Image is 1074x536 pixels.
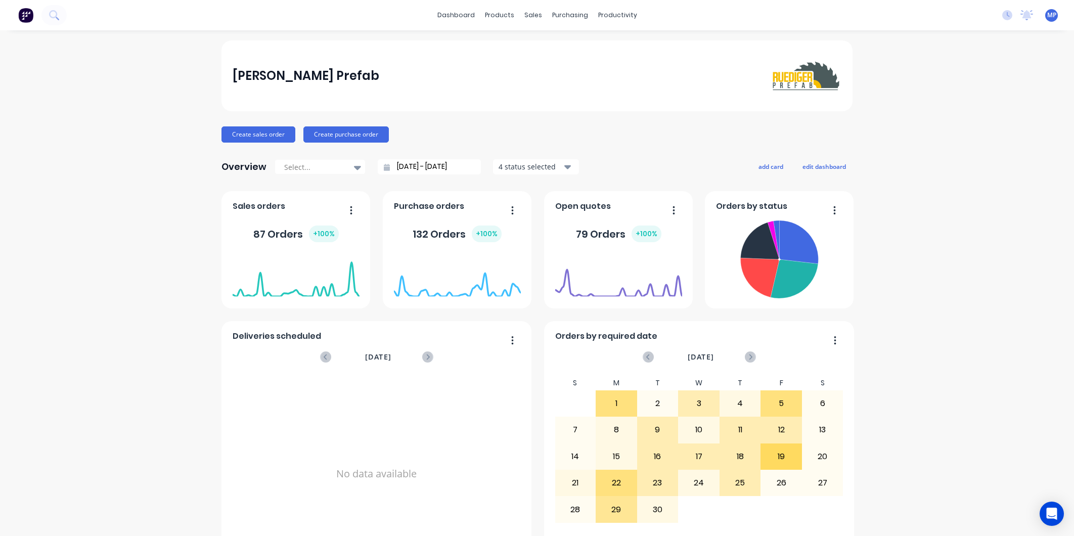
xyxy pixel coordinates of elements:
[720,444,760,469] div: 18
[596,444,637,469] div: 15
[796,160,853,173] button: edit dashboard
[555,470,596,496] div: 21
[547,8,593,23] div: purchasing
[638,470,678,496] div: 23
[480,8,519,23] div: products
[632,226,661,242] div: + 100 %
[233,330,321,342] span: Deliveries scheduled
[493,159,579,174] button: 4 status selected
[802,391,843,416] div: 6
[761,470,801,496] div: 26
[752,160,790,173] button: add card
[802,417,843,442] div: 13
[221,157,266,177] div: Overview
[499,161,562,172] div: 4 status selected
[688,351,714,363] span: [DATE]
[555,444,596,469] div: 14
[555,200,611,212] span: Open quotes
[716,200,787,212] span: Orders by status
[596,391,637,416] div: 1
[1047,11,1056,20] span: MP
[596,470,637,496] div: 22
[233,200,285,212] span: Sales orders
[394,200,464,212] span: Purchase orders
[303,126,389,143] button: Create purchase order
[760,376,802,390] div: F
[596,376,637,390] div: M
[1040,502,1064,526] div: Open Intercom Messenger
[253,226,339,242] div: 87 Orders
[555,376,596,390] div: S
[638,391,678,416] div: 2
[596,497,637,522] div: 29
[771,58,841,94] img: Ruediger Prefab
[593,8,642,23] div: productivity
[678,376,720,390] div: W
[233,66,379,86] div: [PERSON_NAME] Prefab
[761,391,801,416] div: 5
[519,8,547,23] div: sales
[365,351,391,363] span: [DATE]
[638,497,678,522] div: 30
[720,391,760,416] div: 4
[638,417,678,442] div: 9
[555,497,596,522] div: 28
[638,444,678,469] div: 16
[802,470,843,496] div: 27
[679,470,719,496] div: 24
[18,8,33,23] img: Factory
[720,470,760,496] div: 25
[472,226,502,242] div: + 100 %
[221,126,295,143] button: Create sales order
[679,417,719,442] div: 10
[432,8,480,23] a: dashboard
[637,376,679,390] div: T
[720,417,760,442] div: 11
[802,376,843,390] div: S
[761,417,801,442] div: 12
[309,226,339,242] div: + 100 %
[596,417,637,442] div: 8
[720,376,761,390] div: T
[413,226,502,242] div: 132 Orders
[679,391,719,416] div: 3
[555,417,596,442] div: 7
[679,444,719,469] div: 17
[576,226,661,242] div: 79 Orders
[802,444,843,469] div: 20
[761,444,801,469] div: 19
